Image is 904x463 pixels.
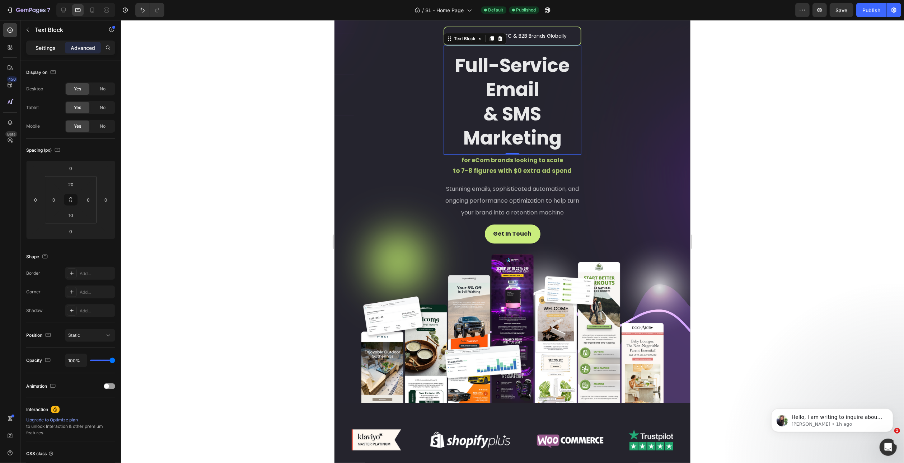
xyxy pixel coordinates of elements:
[135,3,164,17] div: Undo/Redo
[65,329,115,342] button: Static
[30,194,41,205] input: 0
[26,406,48,413] div: Interaction
[71,44,95,52] p: Advanced
[26,270,40,277] div: Border
[856,3,886,17] button: Publish
[862,6,880,14] div: Publish
[422,6,424,14] span: /
[26,356,52,365] div: Opacity
[26,252,49,262] div: Shape
[74,104,81,111] span: Yes
[894,428,900,434] span: 1
[334,20,690,463] iframe: Design area
[74,123,81,129] span: Yes
[64,163,78,174] input: 0
[26,450,54,457] div: CSS class
[830,3,853,17] button: Save
[100,194,111,205] input: 0
[426,6,464,14] span: SL - Home Page
[26,417,115,423] div: Upgrade to Optimize plan
[488,7,503,13] span: Default
[26,146,62,155] div: Spacing (px)
[26,68,57,77] div: Display on
[80,289,113,296] div: Add...
[26,104,39,111] div: Tablet
[26,86,43,92] div: Desktop
[26,417,115,436] div: to unlock Interaction & other premium features.
[26,123,40,129] div: Mobile
[880,439,897,456] iframe: Intercom live chat
[80,308,113,314] div: Add...
[83,194,94,205] input: 0px
[26,331,52,340] div: Position
[47,6,50,14] p: 7
[100,86,106,92] span: No
[64,210,78,221] input: 10px
[74,86,81,92] span: Yes
[35,25,96,34] p: Text Block
[836,7,848,13] span: Save
[48,194,59,205] input: 0px
[7,76,17,82] div: 450
[80,270,113,277] div: Add...
[68,332,80,338] span: Static
[65,354,87,367] input: Auto
[100,123,106,129] span: No
[100,104,106,111] span: No
[516,7,536,13] span: Published
[5,131,17,137] div: Beta
[64,179,78,190] input: 20px
[64,226,78,237] input: 0
[760,393,904,444] iframe: Intercom notifications message
[26,289,41,295] div: Corner
[3,3,53,17] button: 7
[26,307,43,314] div: Shadow
[26,382,57,391] div: Animation
[36,44,56,52] p: Settings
